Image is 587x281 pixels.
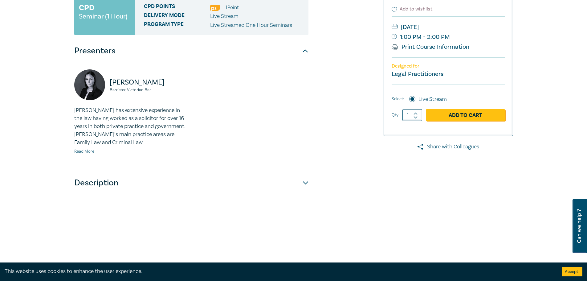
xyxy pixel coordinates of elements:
[576,203,582,250] span: Can we help ?
[110,88,188,92] small: Barrister, Victorian Bar
[144,3,210,11] span: CPD Points
[426,109,505,121] a: Add to Cart
[74,174,308,192] button: Description
[74,149,94,154] a: Read More
[226,3,239,11] li: 1 Point
[210,21,292,29] p: Live Streamed One Hour Seminars
[392,6,433,13] button: Add to wishlist
[392,32,505,42] small: 1:00 PM - 2:00 PM
[392,96,404,102] span: Select:
[79,13,127,19] small: Seminar (1 Hour)
[392,22,505,32] small: [DATE]
[144,21,210,29] span: Program type
[392,63,505,69] p: Designed for
[74,69,105,100] img: https://s3.ap-southeast-2.amazonaws.com/leo-cussen-store-production-content/Contacts/Michelle%20B...
[418,95,447,103] label: Live Stream
[562,267,582,276] button: Accept cookies
[384,143,513,151] a: Share with Colleagues
[402,109,422,121] input: 1
[79,2,94,13] h3: CPD
[210,13,238,20] span: Live Stream
[74,42,308,60] button: Presenters
[5,267,552,275] div: This website uses cookies to enhance the user experience.
[392,112,398,118] label: Qty
[110,77,188,87] p: [PERSON_NAME]
[74,106,188,147] p: [PERSON_NAME] has extensive experience in the law having worked as a solicitor for over 16 years ...
[392,43,470,51] a: Print Course Information
[392,70,443,78] small: Legal Practitioners
[210,5,220,11] img: Professional Skills
[144,12,210,20] span: Delivery Mode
